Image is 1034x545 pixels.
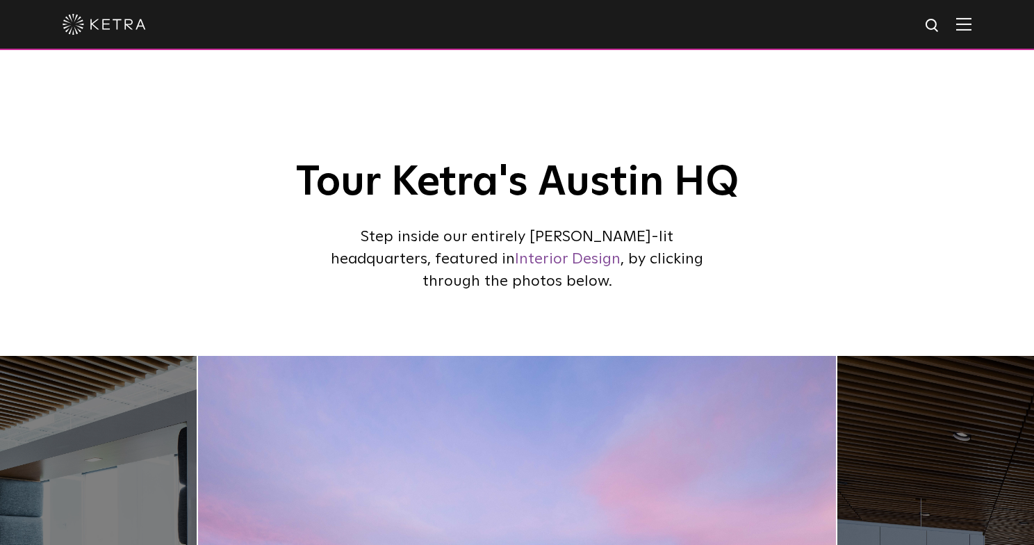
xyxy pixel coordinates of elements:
[956,17,971,31] img: Hamburger%20Nav.svg
[63,14,146,35] img: ketra-logo-2019-white
[263,160,771,206] h2: Tour Ketra's Austin HQ
[924,17,942,35] img: search icon
[329,227,705,293] p: Step inside our entirely [PERSON_NAME]-lit headquarters, featured in , by clicking through the ph...
[515,252,621,267] a: Interior Design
